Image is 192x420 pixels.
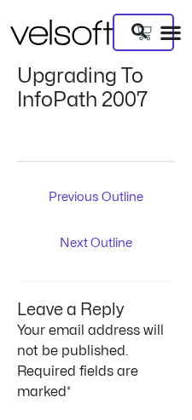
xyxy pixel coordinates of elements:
[21,184,172,213] a: Previous Outline
[17,65,175,113] h1: Upgrading To InfoPath 2007
[21,230,172,259] a: Next Outline
[17,282,175,320] h3: Leave a Reply
[160,21,182,43] div: Menu Toggle
[17,161,175,261] nav: Post navigation
[10,20,113,45] img: Velsoft Training Materials
[17,324,164,358] span: Your email address will not be published.
[17,365,138,399] span: Required fields are marked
